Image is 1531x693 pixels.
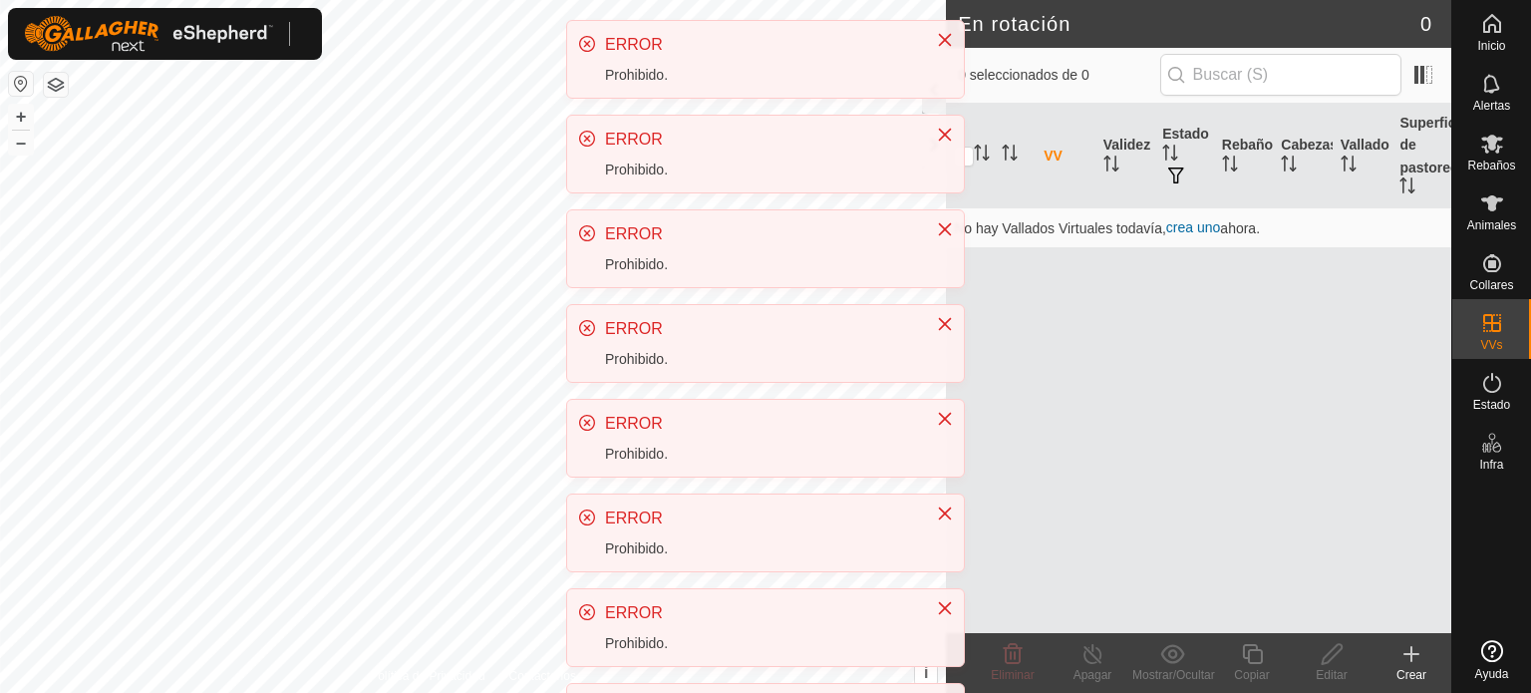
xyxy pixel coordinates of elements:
font: Cabezas [1281,137,1338,153]
font: Estado [1162,126,1209,142]
font: Inicio [1477,39,1505,53]
a: Política de Privacidad [370,667,484,685]
img: Logotipo de Gallagher [24,16,273,52]
font: VV [1044,148,1063,164]
font: ERROR [605,131,663,148]
button: Restablecer Mapa [9,72,33,96]
button: Cerca [931,500,959,527]
font: Estado [1473,398,1510,412]
button: + [9,105,33,129]
font: Ayuda [1475,667,1509,681]
font: ahora. [1220,220,1260,236]
font: ERROR [605,36,663,53]
button: Cerca [931,594,959,622]
a: Ayuda [1452,632,1531,688]
font: Eliminar [991,668,1034,682]
font: Prohibido. [605,67,668,83]
button: Cerca [931,121,959,149]
font: 0 [1420,13,1431,35]
font: Editar [1316,668,1347,682]
font: Apagar [1073,668,1112,682]
font: Prohibido. [605,540,668,556]
font: Infra [1479,458,1503,472]
font: No hay Vallados Virtuales todavía, [954,220,1166,236]
p-sorticon: Activar para ordenar [1222,159,1238,174]
font: Prohibido. [605,256,668,272]
button: Capas del Mapa [44,73,68,97]
font: En rotación [958,13,1071,35]
a: crea uno [1166,219,1220,235]
button: Cerca [931,26,959,54]
font: VVs [1480,338,1502,352]
font: Contáctenos [509,669,576,683]
button: Cerca [931,310,959,338]
input: Buscar (S) [1160,54,1401,96]
font: Prohibido. [605,446,668,462]
a: Contáctenos [509,667,576,685]
p-sorticon: Activar para ordenar [1341,159,1357,174]
p-sorticon: Activar para ordenar [974,148,990,164]
font: – [16,132,26,153]
p-sorticon: Activar para ordenar [1103,159,1119,174]
font: ERROR [605,510,663,526]
font: ERROR [605,415,663,432]
font: Prohibido. [605,635,668,651]
font: Superficie de pastoreo [1399,115,1467,174]
font: Alertas [1473,99,1510,113]
font: Vallado [1341,137,1389,153]
font: Rebaños [1467,159,1515,173]
p-sorticon: Activar para ordenar [1399,180,1415,196]
font: + [16,106,27,127]
font: Validez [1103,137,1150,153]
button: Cerca [931,405,959,433]
font: Crear [1396,668,1426,682]
font: 0 seleccionados de 0 [958,67,1089,83]
font: ERROR [605,320,663,337]
font: Prohibido. [605,351,668,367]
font: Política de Privacidad [370,669,484,683]
p-sorticon: Activar para ordenar [1281,159,1297,174]
button: – [9,131,33,155]
font: Copiar [1234,668,1269,682]
button: Cerca [931,215,959,243]
font: Mostrar/Ocultar [1132,668,1215,682]
font: Collares [1469,278,1513,292]
font: ERROR [605,604,663,621]
p-sorticon: Activar para ordenar [1162,148,1178,164]
font: Rebaño [1222,137,1273,153]
font: Animales [1467,218,1516,232]
font: ERROR [605,225,663,242]
font: Prohibido. [605,162,668,177]
p-sorticon: Activar para ordenar [1002,148,1018,164]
